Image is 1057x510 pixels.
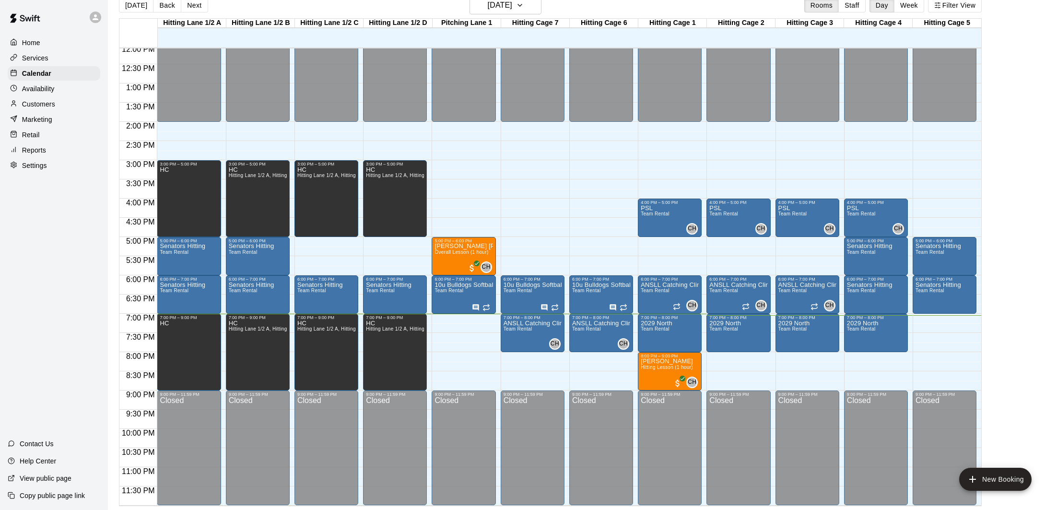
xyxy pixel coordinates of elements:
span: CH [757,301,765,310]
div: 9:00 PM – 11:59 PM [366,392,424,397]
div: 7:00 PM – 8:00 PM: ANSLL Catching Clinic [501,314,564,352]
button: add [959,468,1032,491]
div: Settings [8,158,100,173]
div: 7:00 PM – 9:00 PM: HC [294,314,358,391]
a: Marketing [8,112,100,127]
span: Overall Lesson (1 hour) [435,249,488,255]
span: Conner Hall [622,338,629,350]
span: Hitting Lane 1/2 A, Hitting Lane 1/2 B, Hitting Lane 1/2 C, [GEOGRAPHIC_DATA] 1/2 D [366,173,564,178]
div: Closed [916,397,974,509]
div: 6:00 PM – 7:00 PM [160,277,218,282]
div: Closed [504,397,562,509]
span: 10:30 PM [119,448,157,456]
span: Team Rental [641,288,669,293]
span: All customers have paid [467,263,477,273]
div: 6:00 PM – 7:00 PM: Senators Hitting [913,275,976,314]
div: 7:00 PM – 9:00 PM: HC [363,314,427,391]
div: Closed [297,397,355,509]
div: Conner Hall [686,300,698,311]
span: 12:00 PM [119,45,157,53]
span: Recurring event [810,303,818,310]
a: Availability [8,82,100,96]
div: Hitting Lane 1/2 C [295,19,364,28]
div: 7:00 PM – 8:00 PM [709,315,767,320]
div: 9:00 PM – 11:59 PM: Closed [226,391,290,505]
div: 9:00 PM – 11:59 PM [916,392,974,397]
div: 4:00 PM – 5:00 PM [709,200,767,205]
div: 4:00 PM – 5:00 PM [778,200,836,205]
span: 1:30 PM [124,103,157,111]
svg: Has notes [609,304,617,311]
div: Conner Hall [686,223,698,235]
div: 9:00 PM – 11:59 PM: Closed [294,391,358,505]
div: 7:00 PM – 9:00 PM [160,315,218,320]
span: Recurring event [551,304,559,311]
span: CH [482,262,491,272]
div: Reports [8,143,100,157]
div: Services [8,51,100,65]
div: Conner Hall [549,338,561,350]
div: Closed [641,397,699,509]
span: Team Rental [229,249,258,255]
span: 5:00 PM [124,237,157,245]
div: 8:00 PM – 9:00 PM: Luke Kennedy [638,352,702,391]
span: Team Rental [229,288,258,293]
div: 7:00 PM – 8:00 PM [778,315,836,320]
div: Conner Hall [481,261,492,273]
span: 11:30 PM [119,486,157,495]
div: 6:00 PM – 7:00 PM [847,277,905,282]
div: 7:00 PM – 8:00 PM: 2029 North [775,314,839,352]
div: 6:00 PM – 7:00 PM: 10u Bulldogs Softball [569,275,633,314]
span: Team Rental [572,288,601,293]
div: Hitting Cage 7 [501,19,570,28]
div: 5:00 PM – 6:00 PM: Senators Hitting [157,237,221,275]
span: Team Rental [504,288,532,293]
p: Customers [22,99,55,109]
span: 6:30 PM [124,295,157,303]
div: Hitting Cage 3 [775,19,844,28]
span: Conner Hall [553,338,561,350]
span: 3:00 PM [124,160,157,168]
a: Home [8,36,100,50]
div: 5:00 PM – 6:00 PM [229,238,287,243]
span: CH [825,301,834,310]
div: 6:00 PM – 7:00 PM: ANSLL Catching Clinic [638,275,702,314]
div: Closed [847,397,905,509]
div: 5:00 PM – 6:00 PM [916,238,974,243]
span: 2:30 PM [124,141,157,149]
p: Calendar [22,69,51,78]
span: Team Rental [847,326,876,332]
span: CH [551,339,559,349]
div: 9:00 PM – 11:59 PM: Closed [775,391,839,505]
div: Retail [8,128,100,142]
div: Closed [709,397,767,509]
div: 3:00 PM – 5:00 PM: HC [294,160,358,237]
span: 3:30 PM [124,179,157,188]
span: CH [688,224,696,234]
div: Closed [435,397,493,509]
div: 6:00 PM – 7:00 PM [641,277,699,282]
span: Team Rental [641,326,669,332]
div: 6:00 PM – 7:00 PM [229,277,287,282]
div: Conner Hall [618,338,629,350]
span: 9:00 PM [124,391,157,399]
span: Team Rental [709,288,738,293]
span: 7:00 PM [124,314,157,322]
span: CH [894,224,903,234]
span: Team Rental [778,326,807,332]
span: Team Rental [641,211,669,216]
span: Conner Hall [690,300,698,311]
p: Retail [22,130,40,140]
span: Hitting Lane 1/2 A, Hitting Lane 1/2 B, Hitting Lane 1/2 C, [GEOGRAPHIC_DATA] 1/2 D [229,326,427,332]
div: Conner Hall [686,377,698,388]
p: Settings [22,161,47,170]
div: Conner Hall [824,223,835,235]
div: Hitting Cage 4 [844,19,913,28]
div: Conner Hall [893,223,904,235]
span: 4:00 PM [124,199,157,207]
div: Hitting Cage 6 [570,19,638,28]
div: Pitching Lane 1 [433,19,501,28]
div: 4:00 PM – 5:00 PM: PSL [844,199,908,237]
span: Team Rental [366,288,395,293]
span: 7:30 PM [124,333,157,341]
